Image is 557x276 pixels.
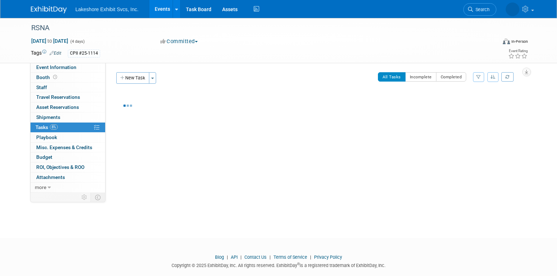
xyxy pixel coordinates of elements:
[123,105,132,107] img: loading...
[52,74,58,80] span: Booth not reserved yet
[75,6,139,12] span: Lakeshore Exhibit Svcs, Inc.
[503,38,510,44] img: Format-Inperson.png
[31,183,105,192] a: more
[36,114,60,120] span: Shipments
[273,254,307,260] a: Terms of Service
[36,84,47,90] span: Staff
[31,112,105,122] a: Shipments
[268,254,272,260] span: |
[511,39,528,44] div: In-Person
[68,50,100,57] div: CPII #25-1114
[31,83,105,92] a: Staff
[31,172,105,182] a: Attachments
[31,123,105,132] a: Tasks8%
[36,134,57,140] span: Playbook
[239,254,243,260] span: |
[36,164,84,170] span: ROI, Objectives & ROO
[314,254,342,260] a: Privacy Policy
[31,92,105,102] a: Travel Reservations
[297,262,300,266] sup: ®
[31,162,105,172] a: ROI, Objectives & ROO
[31,63,105,72] a: Event Information
[36,104,79,110] span: Asset Reservations
[35,184,46,190] span: more
[31,102,105,112] a: Asset Reservations
[36,64,76,70] span: Event Information
[31,143,105,152] a: Misc. Expenses & Credits
[405,72,436,82] button: Incomplete
[473,7,490,12] span: Search
[31,152,105,162] a: Budget
[50,51,61,56] a: Edit
[231,254,238,260] a: API
[36,74,58,80] span: Booth
[36,94,80,100] span: Travel Reservations
[378,72,406,82] button: All Tasks
[31,73,105,82] a: Booth
[436,72,467,82] button: Completed
[91,193,106,202] td: Toggle Event Tabs
[36,124,58,130] span: Tasks
[308,254,313,260] span: |
[36,144,92,150] span: Misc. Expenses & Credits
[31,6,67,13] img: ExhibitDay
[29,22,486,34] div: RSNA
[31,133,105,142] a: Playbook
[36,174,65,180] span: Attachments
[50,124,58,130] span: 8%
[506,3,519,16] img: MICHELLE MOYA
[225,254,230,260] span: |
[31,49,61,57] td: Tags
[36,154,52,160] span: Budget
[454,37,528,48] div: Event Format
[78,193,91,202] td: Personalize Event Tab Strip
[46,38,53,44] span: to
[31,38,69,44] span: [DATE] [DATE]
[463,3,496,16] a: Search
[116,72,149,84] button: New Task
[508,49,528,53] div: Event Rating
[70,39,85,44] span: (4 days)
[244,254,267,260] a: Contact Us
[501,72,514,82] a: Refresh
[158,38,201,45] button: Committed
[215,254,224,260] a: Blog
